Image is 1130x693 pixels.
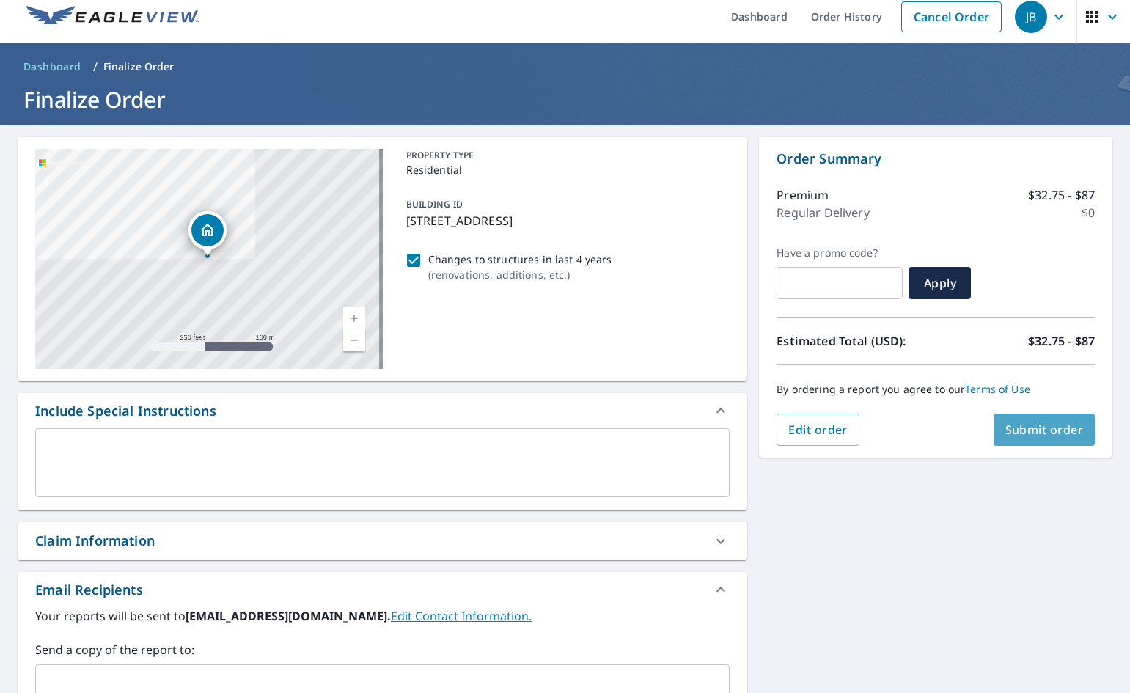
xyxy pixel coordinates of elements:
[1005,422,1084,438] span: Submit order
[18,572,747,607] div: Email Recipients
[777,149,1095,169] p: Order Summary
[994,414,1096,446] button: Submit order
[965,382,1030,396] a: Terms of Use
[188,211,227,257] div: Dropped pin, building 1, Residential property, 823 Avenida Hermosa # WPB West Palm Beach, FL 33405
[35,607,730,625] label: Your reports will be sent to
[391,608,532,624] a: EditContactInfo
[920,275,959,291] span: Apply
[406,198,463,210] p: BUILDING ID
[406,162,724,177] p: Residential
[1028,332,1095,350] p: $32.75 - $87
[23,59,81,74] span: Dashboard
[93,58,98,76] li: /
[18,393,747,428] div: Include Special Instructions
[1015,1,1047,33] div: JB
[35,531,155,551] div: Claim Information
[103,59,175,74] p: Finalize Order
[18,522,747,560] div: Claim Information
[406,149,724,162] p: PROPERTY TYPE
[18,55,1112,78] nav: breadcrumb
[406,212,724,230] p: [STREET_ADDRESS]
[35,580,143,600] div: Email Recipients
[1082,204,1095,221] p: $0
[788,422,848,438] span: Edit order
[428,252,612,267] p: Changes to structures in last 4 years
[777,383,1095,396] p: By ordering a report you agree to our
[18,55,87,78] a: Dashboard
[777,332,936,350] p: Estimated Total (USD):
[428,267,612,282] p: ( renovations, additions, etc. )
[26,6,199,28] img: EV Logo
[18,84,1112,114] h1: Finalize Order
[186,608,391,624] b: [EMAIL_ADDRESS][DOMAIN_NAME].
[777,186,829,204] p: Premium
[343,329,365,351] a: Current Level 17, Zoom Out
[1028,186,1095,204] p: $32.75 - $87
[909,267,971,299] button: Apply
[35,641,730,659] label: Send a copy of the report to:
[777,246,903,260] label: Have a promo code?
[901,1,1002,32] a: Cancel Order
[777,204,869,221] p: Regular Delivery
[777,414,859,446] button: Edit order
[343,307,365,329] a: Current Level 17, Zoom In
[35,401,216,421] div: Include Special Instructions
